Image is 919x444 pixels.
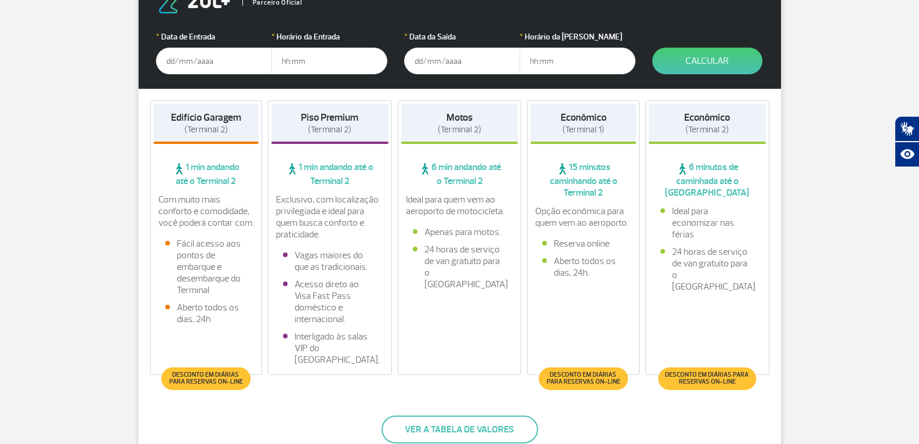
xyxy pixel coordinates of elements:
span: Desconto em diárias para reservas on-line [544,371,622,385]
li: 24 horas de serviço de van gratuito para o [GEOGRAPHIC_DATA] [660,246,754,293]
li: Fácil acesso aos pontos de embarque e desembarque do Terminal [165,238,248,296]
button: Abrir tradutor de língua de sinais. [895,116,919,142]
li: Interligado às salas VIP do [GEOGRAPHIC_DATA]. [283,331,377,366]
li: Apenas para motos. [413,226,507,238]
span: 1 min andando até o Terminal 2 [271,161,388,187]
span: 6 min andando até o Terminal 2 [401,161,518,187]
li: Aberto todos os dias, 24h [165,302,248,325]
input: hh:mm [520,48,635,74]
label: Data da Saída [404,31,520,43]
span: (Terminal 1) [562,124,604,135]
p: Com muito mais conforto e comodidade, você poderá contar com: [158,194,255,229]
label: Data de Entrada [156,31,272,43]
button: Abrir recursos assistivos. [895,142,919,167]
li: 24 horas de serviço de van gratuito para o [GEOGRAPHIC_DATA] [413,244,507,290]
strong: Econômico [561,111,606,124]
span: (Terminal 2) [685,124,729,135]
strong: Edifício Garagem [171,111,241,124]
strong: Piso Premium [301,111,358,124]
button: Calcular [652,48,762,74]
input: hh:mm [271,48,387,74]
strong: Motos [446,111,473,124]
span: 6 minutos de caminhada até o [GEOGRAPHIC_DATA] [649,161,766,198]
div: Plugin de acessibilidade da Hand Talk. [895,116,919,167]
li: Ideal para economizar nas férias [660,205,754,240]
input: dd/mm/aaaa [404,48,520,74]
li: Aberto todos os dias, 24h. [542,255,624,279]
input: dd/mm/aaaa [156,48,272,74]
span: (Terminal 2) [438,124,481,135]
span: Desconto em diárias para reservas on-line [664,371,750,385]
button: Ver a tabela de valores [382,416,538,443]
strong: Econômico [684,111,730,124]
li: Reserva online [542,238,624,250]
p: Exclusivo, com localização privilegiada e ideal para quem busca conforto e praticidade. [276,194,384,240]
span: (Terminal 2) [184,124,228,135]
p: Opção econômica para quem vem ao aeroporto. [535,205,631,229]
label: Horário da Entrada [271,31,387,43]
li: Acesso direto ao Visa Fast Pass doméstico e internacional. [283,279,377,325]
span: Desconto em diárias para reservas on-line [168,371,245,385]
span: (Terminal 2) [308,124,351,135]
p: Ideal para quem vem ao aeroporto de motocicleta. [406,194,514,217]
li: Vagas maiores do que as tradicionais. [283,250,377,273]
span: 1 min andando até o Terminal 2 [154,161,259,187]
span: 15 minutos caminhando até o Terminal 2 [531,161,636,198]
label: Horário da [PERSON_NAME] [520,31,635,43]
